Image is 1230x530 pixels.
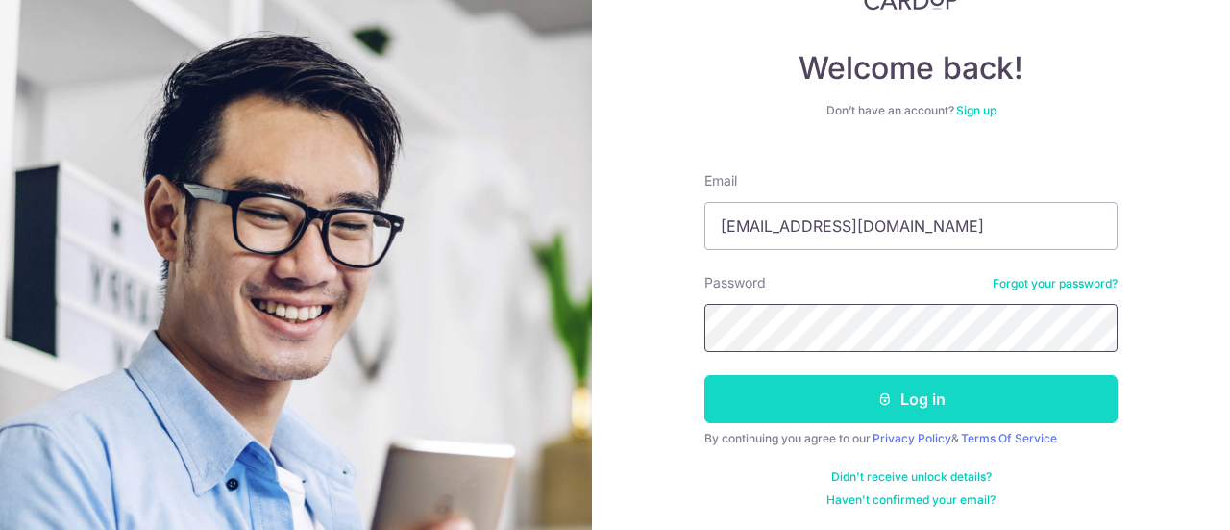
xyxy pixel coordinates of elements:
a: Haven't confirmed your email? [826,492,996,508]
label: Email [704,171,737,190]
div: Don’t have an account? [704,103,1118,118]
h4: Welcome back! [704,49,1118,88]
a: Didn't receive unlock details? [831,469,992,485]
label: Password [704,273,766,292]
div: By continuing you agree to our & [704,431,1118,446]
button: Log in [704,375,1118,423]
a: Privacy Policy [873,431,951,445]
a: Forgot your password? [993,276,1118,291]
a: Terms Of Service [961,431,1057,445]
input: Enter your Email [704,202,1118,250]
a: Sign up [956,103,996,117]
